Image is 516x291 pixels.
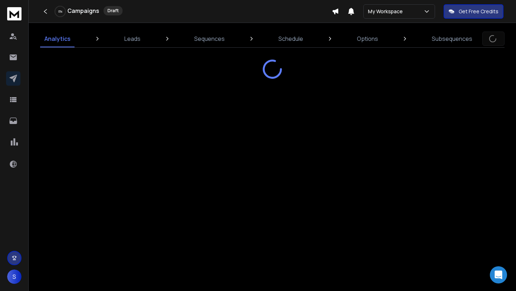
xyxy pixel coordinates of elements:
a: Subsequences [427,30,477,47]
a: Schedule [274,30,307,47]
div: Draft [104,6,123,15]
a: Leads [120,30,145,47]
h1: Campaigns [67,6,99,15]
button: S [7,269,21,284]
a: Analytics [40,30,75,47]
div: Open Intercom Messenger [490,266,507,283]
p: Analytics [44,34,71,43]
p: Schedule [278,34,303,43]
p: My Workspace [368,8,406,15]
a: Sequences [190,30,229,47]
p: 0 % [58,9,62,14]
p: Options [357,34,378,43]
p: Get Free Credits [459,8,498,15]
p: Subsequences [432,34,472,43]
p: Sequences [194,34,225,43]
button: Get Free Credits [444,4,503,19]
p: Leads [124,34,140,43]
a: Options [353,30,382,47]
img: logo [7,7,21,20]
